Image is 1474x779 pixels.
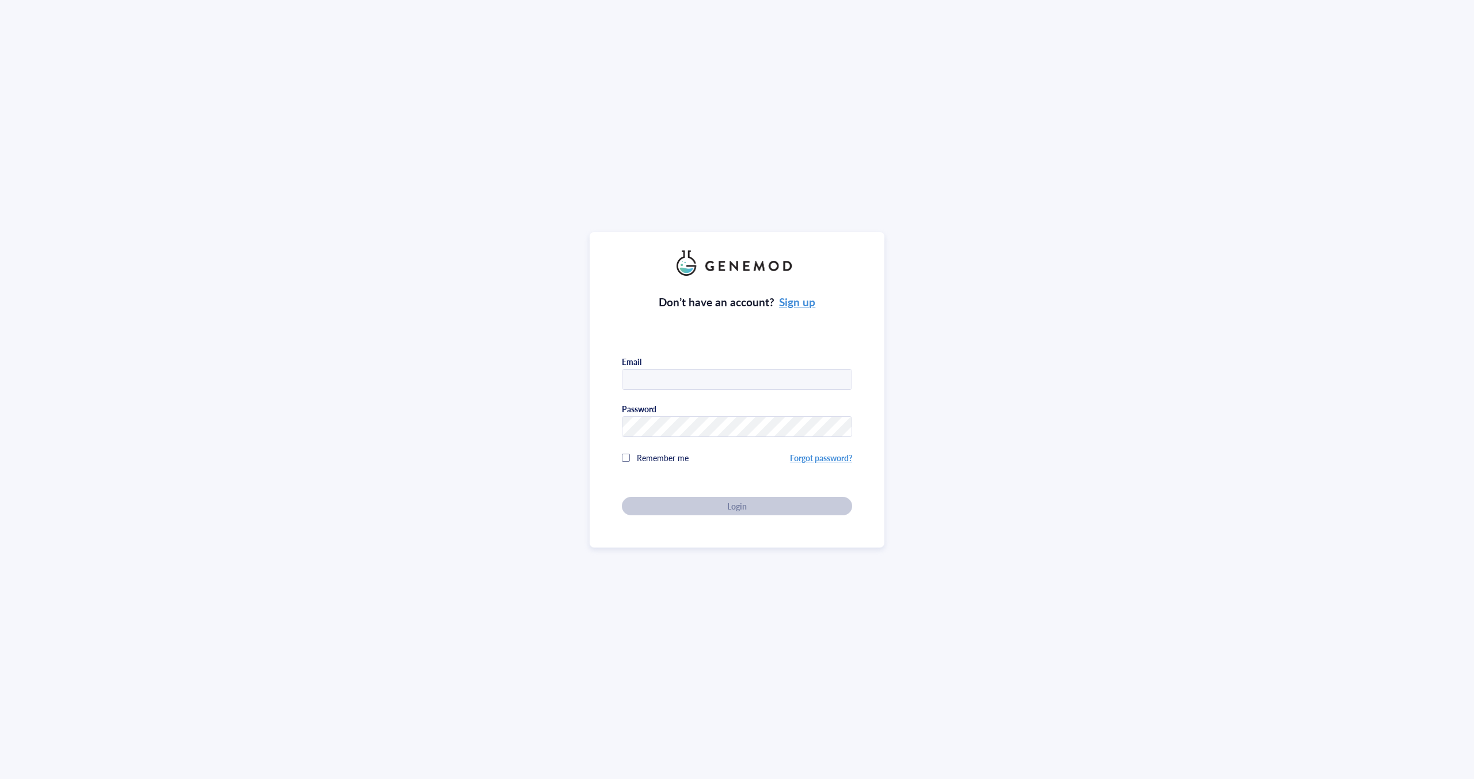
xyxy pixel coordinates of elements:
[637,452,689,463] span: Remember me
[779,294,815,310] a: Sign up
[659,294,816,310] div: Don’t have an account?
[622,356,641,367] div: Email
[677,250,797,276] img: genemod_logo_light-BcqUzbGq.png
[622,404,656,414] div: Password
[790,452,852,463] a: Forgot password?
